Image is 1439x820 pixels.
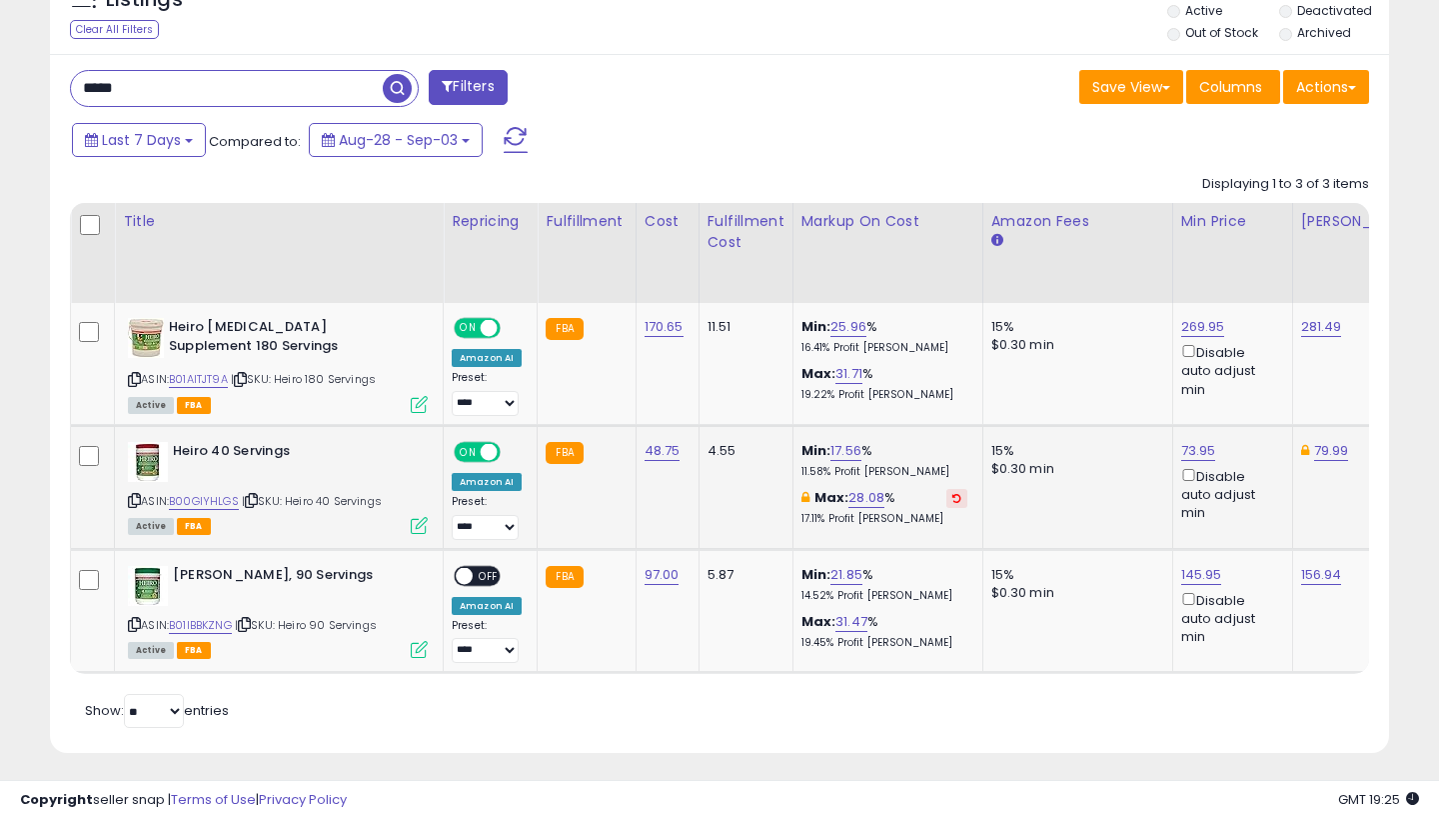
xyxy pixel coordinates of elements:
[128,642,174,659] span: All listings currently available for purchase on Amazon
[128,318,164,358] img: 51j6x136DWL._SL40_.jpg
[801,636,967,650] p: 19.45% Profit [PERSON_NAME]
[801,365,967,402] div: %
[801,364,836,383] b: Max:
[801,589,967,603] p: 14.52% Profit [PERSON_NAME]
[801,489,967,526] div: %
[309,123,483,157] button: Aug-28 - Sep-03
[452,495,522,540] div: Preset:
[452,597,522,615] div: Amazon AI
[452,473,522,491] div: Amazon AI
[1297,24,1351,41] label: Archived
[177,642,211,659] span: FBA
[830,441,861,461] a: 17.56
[801,441,831,460] b: Min:
[128,397,174,414] span: All listings currently available for purchase on Amazon
[991,318,1157,336] div: 15%
[801,612,836,631] b: Max:
[452,619,522,664] div: Preset:
[1079,70,1183,104] button: Save View
[801,565,831,584] b: Min:
[1181,465,1277,523] div: Disable auto adjust min
[546,566,583,588] small: FBA
[1301,317,1342,337] a: 281.49
[169,371,228,388] a: B01AITJT9A
[1185,2,1222,19] label: Active
[259,790,347,809] a: Privacy Policy
[801,512,967,526] p: 17.11% Profit [PERSON_NAME]
[102,130,181,150] span: Last 7 Days
[128,566,168,606] img: 41m5KYz4pNL._SL40_.jpg
[235,617,377,633] span: | SKU: Heiro 90 Servings
[1314,441,1349,461] a: 79.99
[1202,175,1369,194] div: Displaying 1 to 3 of 3 items
[801,442,967,479] div: %
[429,70,507,105] button: Filters
[128,442,168,482] img: 41cbC14PlGL._SL40_.jpg
[991,232,1003,250] small: Amazon Fees.
[708,211,784,253] div: Fulfillment Cost
[801,341,967,355] p: 16.41% Profit [PERSON_NAME]
[830,565,862,585] a: 21.85
[848,488,884,508] a: 28.08
[1338,790,1419,809] span: 2025-09-11 19:25 GMT
[169,318,412,360] b: Heiro [MEDICAL_DATA] Supplement 180 Servings
[1181,211,1284,232] div: Min Price
[801,388,967,402] p: 19.22% Profit [PERSON_NAME]
[1181,441,1216,461] a: 73.95
[171,790,256,809] a: Terms of Use
[645,317,684,337] a: 170.65
[1185,24,1258,41] label: Out of Stock
[801,317,831,336] b: Min:
[801,613,967,650] div: %
[801,465,967,479] p: 11.58% Profit [PERSON_NAME]
[708,442,777,460] div: 4.55
[123,211,435,232] div: Title
[645,211,691,232] div: Cost
[801,566,967,603] div: %
[801,211,974,232] div: Markup on Cost
[452,371,522,416] div: Preset:
[173,442,416,466] b: Heiro 40 Servings
[128,318,428,411] div: ASIN:
[169,493,239,510] a: B00GIYHLGS
[72,123,206,157] button: Last 7 Days
[498,443,530,460] span: OFF
[473,567,505,584] span: OFF
[70,20,159,39] div: Clear All Filters
[792,203,982,303] th: The percentage added to the cost of goods (COGS) that forms the calculator for Min & Max prices.
[1181,589,1277,647] div: Disable auto adjust min
[1181,565,1222,585] a: 145.95
[242,493,382,509] span: | SKU: Heiro 40 Servings
[546,318,583,340] small: FBA
[1301,211,1420,232] div: [PERSON_NAME]
[128,518,174,535] span: All listings currently available for purchase on Amazon
[1186,70,1280,104] button: Columns
[169,617,232,634] a: B01IBBKZNG
[708,318,777,336] div: 11.51
[173,566,416,590] b: [PERSON_NAME], 90 Servings
[546,211,627,232] div: Fulfillment
[1199,77,1262,97] span: Columns
[20,791,347,810] div: seller snap | |
[85,701,229,720] span: Show: entries
[498,320,530,337] span: OFF
[835,612,867,632] a: 31.47
[1283,70,1369,104] button: Actions
[177,397,211,414] span: FBA
[645,565,680,585] a: 97.00
[339,130,458,150] span: Aug-28 - Sep-03
[645,441,681,461] a: 48.75
[991,460,1157,478] div: $0.30 min
[452,211,529,232] div: Repricing
[1181,317,1225,337] a: 269.95
[452,349,522,367] div: Amazon AI
[546,442,583,464] small: FBA
[177,518,211,535] span: FBA
[991,336,1157,354] div: $0.30 min
[231,371,376,387] span: | SKU: Heiro 180 Servings
[814,488,849,507] b: Max:
[209,132,301,151] span: Compared to:
[991,442,1157,460] div: 15%
[128,442,428,533] div: ASIN:
[1301,565,1342,585] a: 156.94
